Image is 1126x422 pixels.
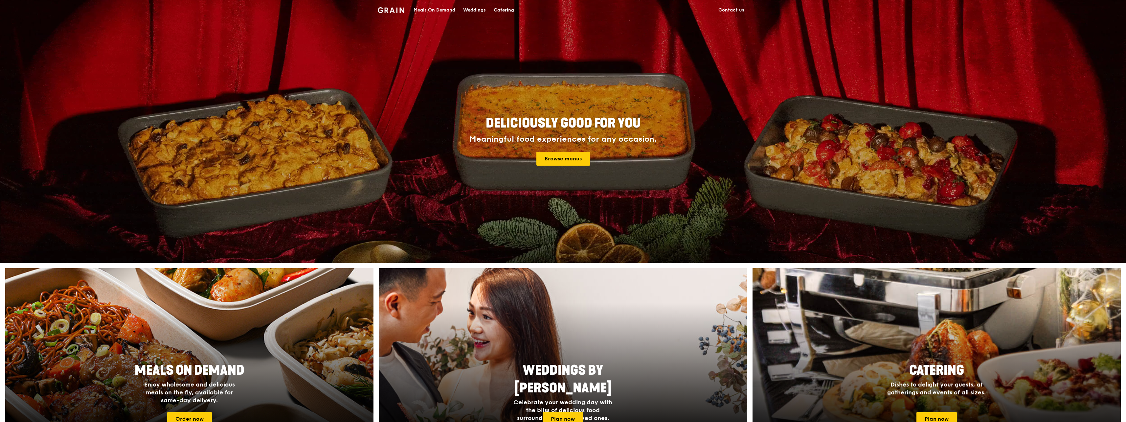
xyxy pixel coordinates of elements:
[714,0,748,20] a: Contact us
[486,115,641,131] span: Deliciously good for you
[513,399,612,422] span: Celebrate your wedding day with the bliss of delicious food surrounded by your loved ones.
[514,363,612,396] span: Weddings by [PERSON_NAME]
[135,363,244,378] span: Meals On Demand
[490,0,518,20] a: Catering
[414,0,455,20] div: Meals On Demand
[463,0,486,20] div: Weddings
[536,152,590,166] a: Browse menus
[909,363,964,378] span: Catering
[887,381,986,396] span: Dishes to delight your guests, at gatherings and events of all sizes.
[494,0,514,20] div: Catering
[445,135,681,144] div: Meaningful food experiences for any occasion.
[459,0,490,20] a: Weddings
[378,7,404,13] img: Grain
[144,381,235,404] span: Enjoy wholesome and delicious meals on the fly, available for same-day delivery.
